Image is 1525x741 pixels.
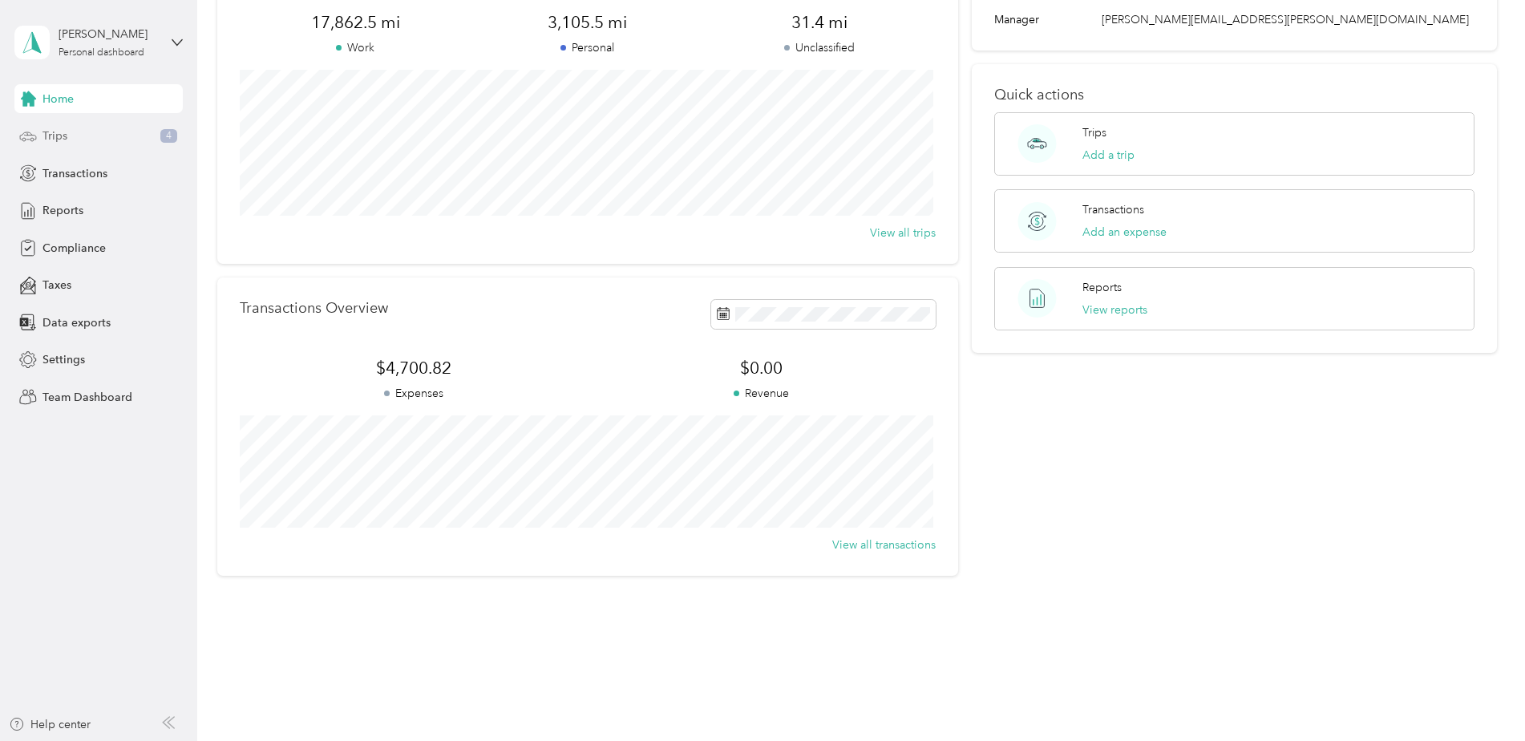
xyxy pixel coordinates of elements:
p: Work [240,39,471,56]
span: 3,105.5 mi [471,11,703,34]
p: Trips [1082,124,1106,141]
p: Personal [471,39,703,56]
span: Trips [42,128,67,144]
p: Revenue [588,385,936,402]
button: Help center [9,716,91,733]
button: View reports [1082,302,1147,318]
span: $4,700.82 [240,357,588,379]
span: 4 [160,129,177,144]
span: Settings [42,351,85,368]
span: Data exports [42,314,111,331]
span: Team Dashboard [42,389,132,406]
span: 31.4 mi [704,11,936,34]
span: 17,862.5 mi [240,11,471,34]
p: Transactions Overview [240,300,388,317]
p: Unclassified [704,39,936,56]
button: View all trips [870,225,936,241]
span: $0.00 [588,357,936,379]
button: View all transactions [832,537,936,553]
span: Taxes [42,277,71,294]
iframe: Everlance-gr Chat Button Frame [1435,651,1525,741]
div: [PERSON_NAME] [59,26,159,43]
button: Add a trip [1082,147,1135,164]
button: Add an expense [1082,224,1167,241]
span: Compliance [42,240,106,257]
span: Manager [994,11,1039,28]
span: [PERSON_NAME][EMAIL_ADDRESS][PERSON_NAME][DOMAIN_NAME] [1102,13,1469,26]
p: Transactions [1082,201,1144,218]
div: Personal dashboard [59,48,144,58]
p: Reports [1082,279,1122,296]
span: Home [42,91,74,107]
span: Reports [42,202,83,219]
p: Quick actions [994,87,1474,103]
span: Transactions [42,165,107,182]
p: Expenses [240,385,588,402]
